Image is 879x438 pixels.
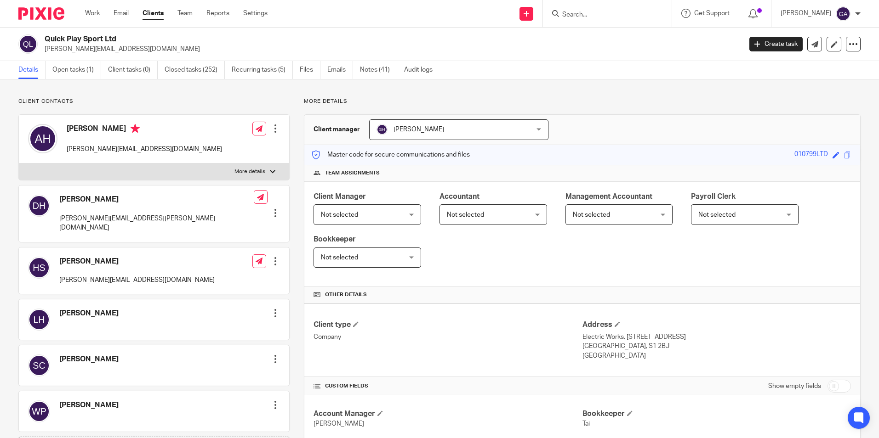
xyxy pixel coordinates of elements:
[321,254,358,261] span: Not selected
[314,320,582,330] h4: Client type
[321,212,358,218] span: Not selected
[304,98,861,105] p: More details
[582,342,851,351] p: [GEOGRAPHIC_DATA], S1 2BJ
[582,351,851,360] p: [GEOGRAPHIC_DATA]
[28,354,50,376] img: svg%3E
[781,9,831,18] p: [PERSON_NAME]
[691,193,736,200] span: Payroll Clerk
[836,6,850,21] img: svg%3E
[694,10,730,17] span: Get Support
[582,332,851,342] p: Electric Works, [STREET_ADDRESS]
[698,212,736,218] span: Not selected
[794,150,828,160] div: 010799LTD
[45,34,597,44] h2: Quick Play Sport Ltd
[85,9,100,18] a: Work
[582,320,851,330] h4: Address
[59,214,254,233] p: [PERSON_NAME][EMAIL_ADDRESS][PERSON_NAME][DOMAIN_NAME]
[28,124,57,153] img: svg%3E
[314,332,582,342] p: Company
[59,400,119,410] h4: [PERSON_NAME]
[314,125,360,134] h3: Client manager
[18,34,38,54] img: svg%3E
[314,236,356,243] span: Bookkeeper
[327,61,353,79] a: Emails
[394,126,444,133] span: [PERSON_NAME]
[108,61,158,79] a: Client tasks (0)
[28,309,50,331] img: svg%3E
[59,354,119,364] h4: [PERSON_NAME]
[573,212,610,218] span: Not selected
[234,168,265,175] p: More details
[325,169,380,177] span: Team assignments
[177,9,193,18] a: Team
[114,9,129,18] a: Email
[28,400,50,422] img: svg%3E
[18,61,46,79] a: Details
[561,11,644,19] input: Search
[311,150,470,159] p: Master code for secure communications and files
[582,409,851,419] h4: Bookkeeper
[206,9,229,18] a: Reports
[314,421,364,427] span: [PERSON_NAME]
[59,275,215,285] p: [PERSON_NAME][EMAIL_ADDRESS][DOMAIN_NAME]
[749,37,803,51] a: Create task
[565,193,652,200] span: Management Accountant
[67,145,222,154] p: [PERSON_NAME][EMAIL_ADDRESS][DOMAIN_NAME]
[52,61,101,79] a: Open tasks (1)
[45,45,736,54] p: [PERSON_NAME][EMAIL_ADDRESS][DOMAIN_NAME]
[28,257,50,279] img: svg%3E
[360,61,397,79] a: Notes (41)
[143,9,164,18] a: Clients
[314,193,366,200] span: Client Manager
[67,124,222,135] h4: [PERSON_NAME]
[18,7,64,20] img: Pixie
[314,382,582,390] h4: CUSTOM FIELDS
[59,195,254,204] h4: [PERSON_NAME]
[404,61,439,79] a: Audit logs
[232,61,293,79] a: Recurring tasks (5)
[131,124,140,133] i: Primary
[768,382,821,391] label: Show empty fields
[28,195,50,217] img: svg%3E
[243,9,268,18] a: Settings
[439,193,479,200] span: Accountant
[314,409,582,419] h4: Account Manager
[447,212,484,218] span: Not selected
[325,291,367,298] span: Other details
[300,61,320,79] a: Files
[59,257,215,266] h4: [PERSON_NAME]
[18,98,290,105] p: Client contacts
[377,124,388,135] img: svg%3E
[165,61,225,79] a: Closed tasks (252)
[582,421,590,427] span: Tai
[59,309,119,318] h4: [PERSON_NAME]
